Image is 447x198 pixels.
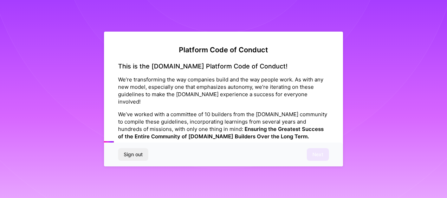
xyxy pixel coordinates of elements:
[118,126,324,140] strong: Ensuring the Greatest Success of the Entire Community of [DOMAIN_NAME] Builders Over the Long Term.
[118,111,329,140] p: We’ve worked with a committee of 10 builders from the [DOMAIN_NAME] community to compile these gu...
[118,46,329,54] h2: Platform Code of Conduct
[118,62,329,70] h4: This is the [DOMAIN_NAME] Platform Code of Conduct!
[124,151,143,158] span: Sign out
[118,76,329,105] p: We’re transforming the way companies build and the way people work. As with any new model, especi...
[118,148,148,161] button: Sign out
